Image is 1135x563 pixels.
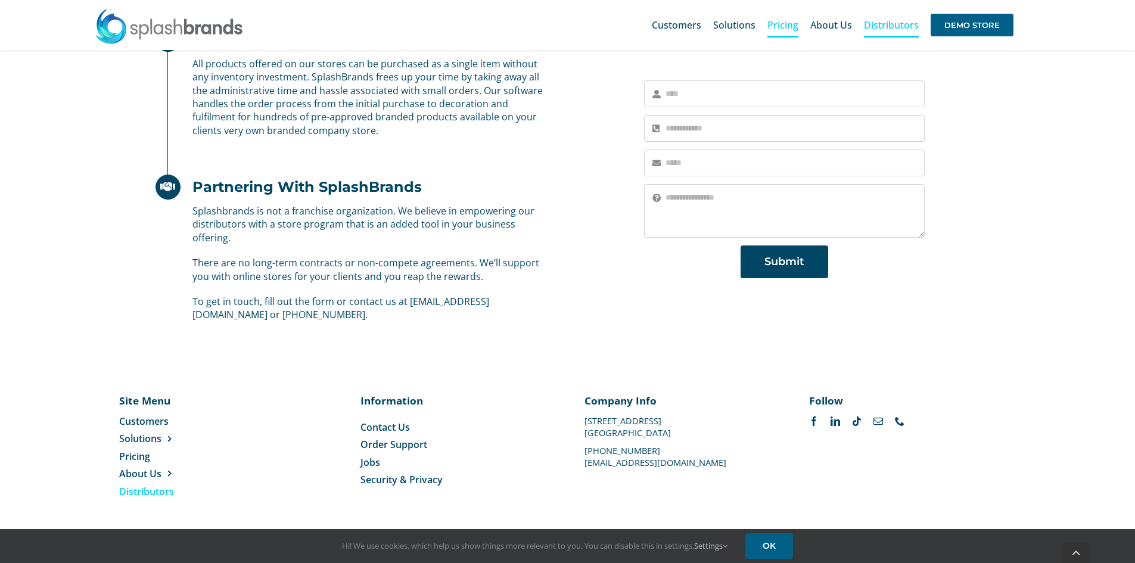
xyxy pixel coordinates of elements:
[931,6,1013,44] a: DEMO STORE
[931,14,1013,36] span: DEMO STORE
[767,20,798,30] span: Pricing
[767,6,798,44] a: Pricing
[360,473,443,486] span: Security & Privacy
[119,450,150,463] span: Pricing
[119,415,240,428] a: Customers
[741,245,828,278] button: Submit
[119,415,240,498] nav: Menu
[694,540,727,551] a: Settings
[831,416,840,426] a: linkedin
[864,6,919,44] a: Distributors
[192,57,546,137] p: All products offered on our stores can be purchased as a single item without any inventory invest...
[895,416,904,426] a: phone
[119,485,240,498] a: Distributors
[873,416,883,426] a: mail
[360,393,551,408] p: Information
[119,432,161,445] span: Solutions
[360,473,551,486] a: Security & Privacy
[360,456,551,469] a: Jobs
[192,295,546,322] p: To get in touch, fill out the form or contact us at [EMAIL_ADDRESS][DOMAIN_NAME] or [PHONE_NUMBER].
[192,204,546,244] p: Splashbrands is not a franchise organization. We believe in empowering our distributors with a st...
[119,485,174,498] span: Distributors
[652,6,1013,44] nav: Main Menu Sticky
[360,421,551,487] nav: Menu
[713,20,755,30] span: Solutions
[192,178,422,195] h2: Partnering With SplashBrands
[119,415,169,428] span: Customers
[810,20,852,30] span: About Us
[360,421,551,434] a: Contact Us
[119,467,161,480] span: About Us
[584,393,775,408] p: Company Info
[119,393,240,408] p: Site Menu
[652,6,701,44] a: Customers
[192,256,546,283] p: There are no long-term contracts or non-compete agreements. We’ll support you with online stores ...
[745,533,793,559] a: OK
[809,416,819,426] a: facebook
[119,467,240,480] a: About Us
[360,438,551,451] a: Order Support
[360,438,427,451] span: Order Support
[119,432,240,445] a: Solutions
[360,456,380,469] span: Jobs
[864,20,919,30] span: Distributors
[852,416,862,426] a: tiktok
[652,20,701,30] span: Customers
[95,8,244,44] img: SplashBrands.com Logo
[764,256,804,268] span: Submit
[119,450,240,463] a: Pricing
[809,393,999,408] p: Follow
[360,421,410,434] span: Contact Us
[342,540,727,551] span: Hi! We use cookies, which help us show things more relevant to you. You can disable this in setti...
